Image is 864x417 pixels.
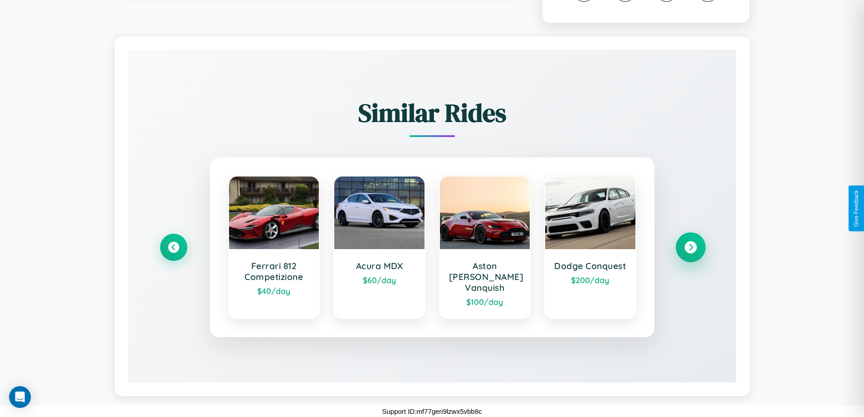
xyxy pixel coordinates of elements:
[238,286,310,296] div: $ 40 /day
[333,176,425,319] a: Acura MDX$60/day
[554,275,626,285] div: $ 200 /day
[228,176,320,319] a: Ferrari 812 Competizione$40/day
[238,260,310,282] h3: Ferrari 812 Competizione
[554,260,626,271] h3: Dodge Conquest
[160,95,704,130] h2: Similar Rides
[449,260,521,293] h3: Aston [PERSON_NAME] Vanquish
[449,297,521,307] div: $ 100 /day
[343,260,415,271] h3: Acura MDX
[853,190,859,227] div: Give Feedback
[9,386,31,408] div: Open Intercom Messenger
[343,275,415,285] div: $ 60 /day
[439,176,531,319] a: Aston [PERSON_NAME] Vanquish$100/day
[544,176,636,319] a: Dodge Conquest$200/day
